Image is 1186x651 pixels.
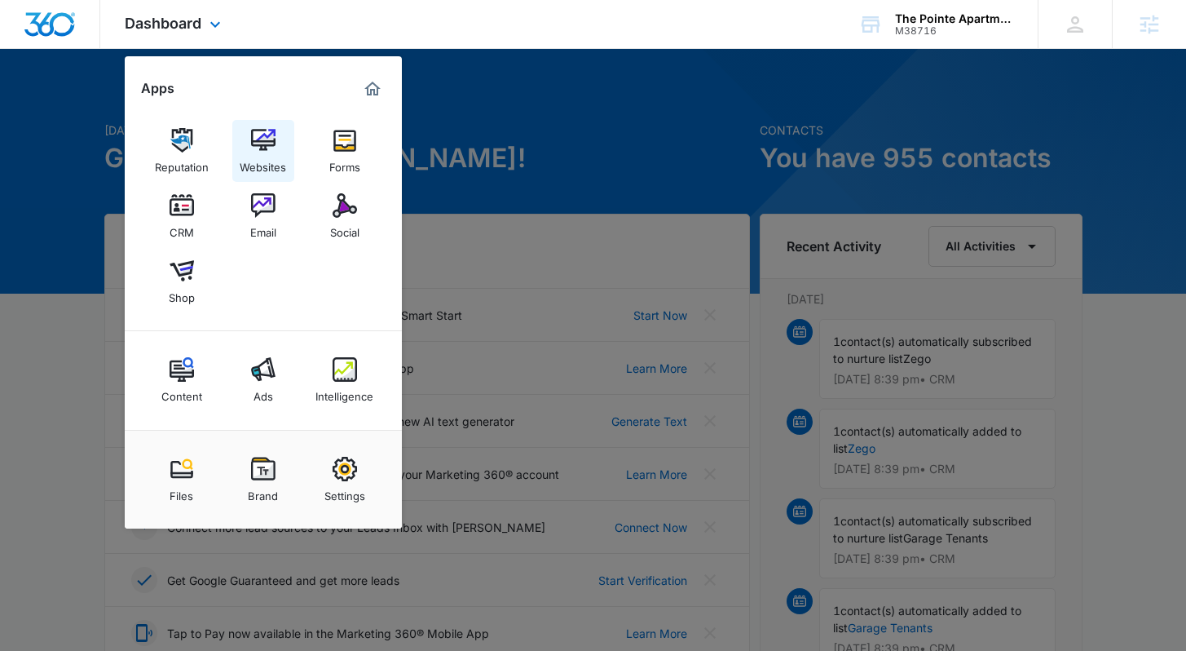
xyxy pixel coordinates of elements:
[161,382,202,403] div: Content
[141,81,174,96] h2: Apps
[155,153,209,174] div: Reputation
[314,120,376,182] a: Forms
[254,382,273,403] div: Ads
[170,218,194,239] div: CRM
[151,349,213,411] a: Content
[170,481,193,503] div: Files
[330,218,359,239] div: Social
[240,153,286,174] div: Websites
[314,185,376,247] a: Social
[169,283,195,304] div: Shop
[329,153,360,174] div: Forms
[151,449,213,511] a: Files
[324,481,365,503] div: Settings
[151,120,213,182] a: Reputation
[895,25,1014,37] div: account id
[895,12,1014,25] div: account name
[232,185,294,247] a: Email
[315,382,373,403] div: Intelligence
[250,218,276,239] div: Email
[125,15,201,32] span: Dashboard
[359,76,386,102] a: Marketing 360® Dashboard
[314,349,376,411] a: Intelligence
[232,449,294,511] a: Brand
[151,250,213,312] a: Shop
[232,120,294,182] a: Websites
[314,449,376,511] a: Settings
[248,481,278,503] div: Brand
[151,185,213,247] a: CRM
[232,349,294,411] a: Ads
